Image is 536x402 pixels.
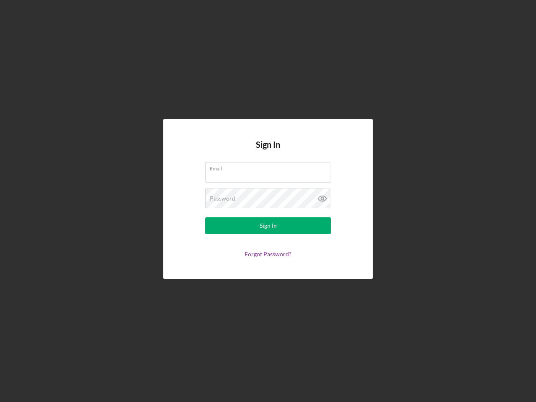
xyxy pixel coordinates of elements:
button: Sign In [205,217,331,234]
a: Forgot Password? [245,250,291,258]
h4: Sign In [256,140,280,162]
div: Sign In [260,217,277,234]
label: Email [210,162,330,172]
label: Password [210,195,235,202]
